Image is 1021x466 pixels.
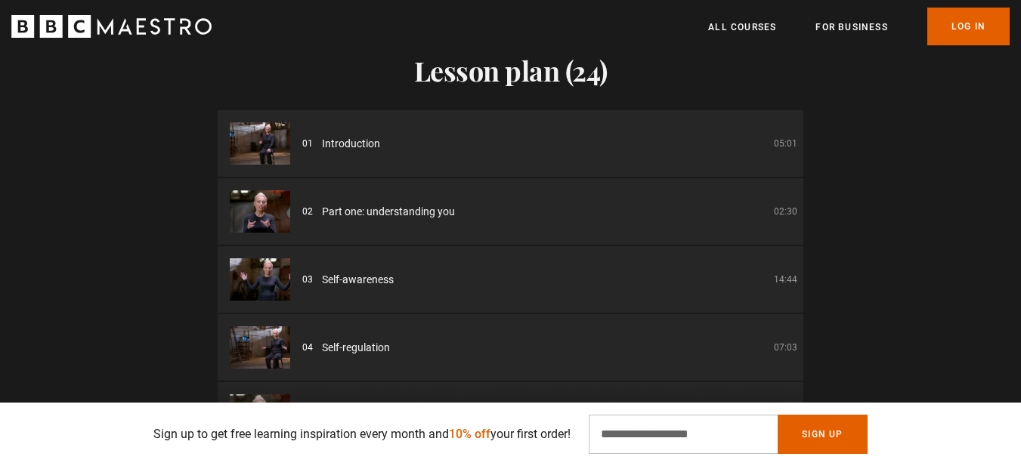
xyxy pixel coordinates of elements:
[774,137,797,150] p: 05:01
[774,273,797,286] p: 14:44
[302,273,313,286] p: 03
[11,15,212,38] svg: BBC Maestro
[153,425,571,443] p: Sign up to get free learning inspiration every month and your first order!
[322,204,455,220] span: Part one: understanding you
[302,341,313,354] p: 04
[774,205,797,218] p: 02:30
[449,427,490,441] span: 10% off
[927,8,1010,45] a: Log In
[302,137,313,150] p: 01
[302,205,313,218] p: 02
[708,8,1010,45] nav: Primary
[778,415,867,454] button: Sign Up
[218,54,803,86] h2: Lesson plan (24)
[322,136,380,152] span: Introduction
[322,272,394,288] span: Self-awareness
[322,340,390,356] span: Self-regulation
[708,20,776,35] a: All Courses
[815,20,887,35] a: For business
[774,341,797,354] p: 07:03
